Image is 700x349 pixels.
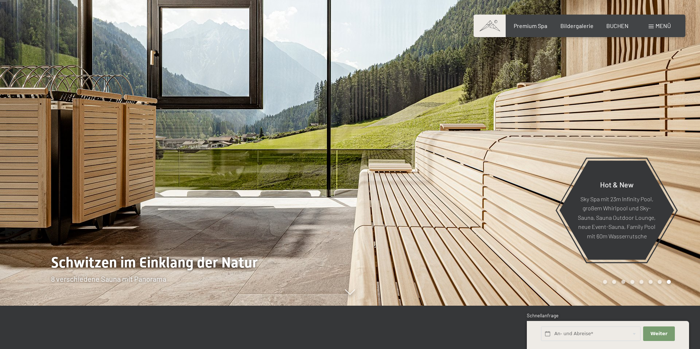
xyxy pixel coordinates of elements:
a: Bildergalerie [560,22,594,29]
a: BUCHEN [606,22,629,29]
a: Hot & New Sky Spa mit 23m Infinity Pool, großem Whirlpool und Sky-Sauna, Sauna Outdoor Lounge, ne... [559,160,674,260]
div: Carousel Page 4 [630,280,634,284]
p: Sky Spa mit 23m Infinity Pool, großem Whirlpool und Sky-Sauna, Sauna Outdoor Lounge, neue Event-S... [577,194,656,241]
div: Carousel Page 5 [639,280,643,284]
div: Carousel Page 7 [658,280,662,284]
div: Carousel Pagination [600,280,671,284]
div: Carousel Page 8 (Current Slide) [667,280,671,284]
div: Carousel Page 6 [649,280,653,284]
span: Menü [656,22,671,29]
span: Hot & New [600,180,634,189]
div: Carousel Page 2 [612,280,616,284]
button: Weiter [643,326,674,341]
span: Schnellanfrage [527,313,559,318]
div: Carousel Page 3 [621,280,625,284]
span: Weiter [650,330,668,337]
a: Premium Spa [514,22,547,29]
div: Carousel Page 1 [603,280,607,284]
